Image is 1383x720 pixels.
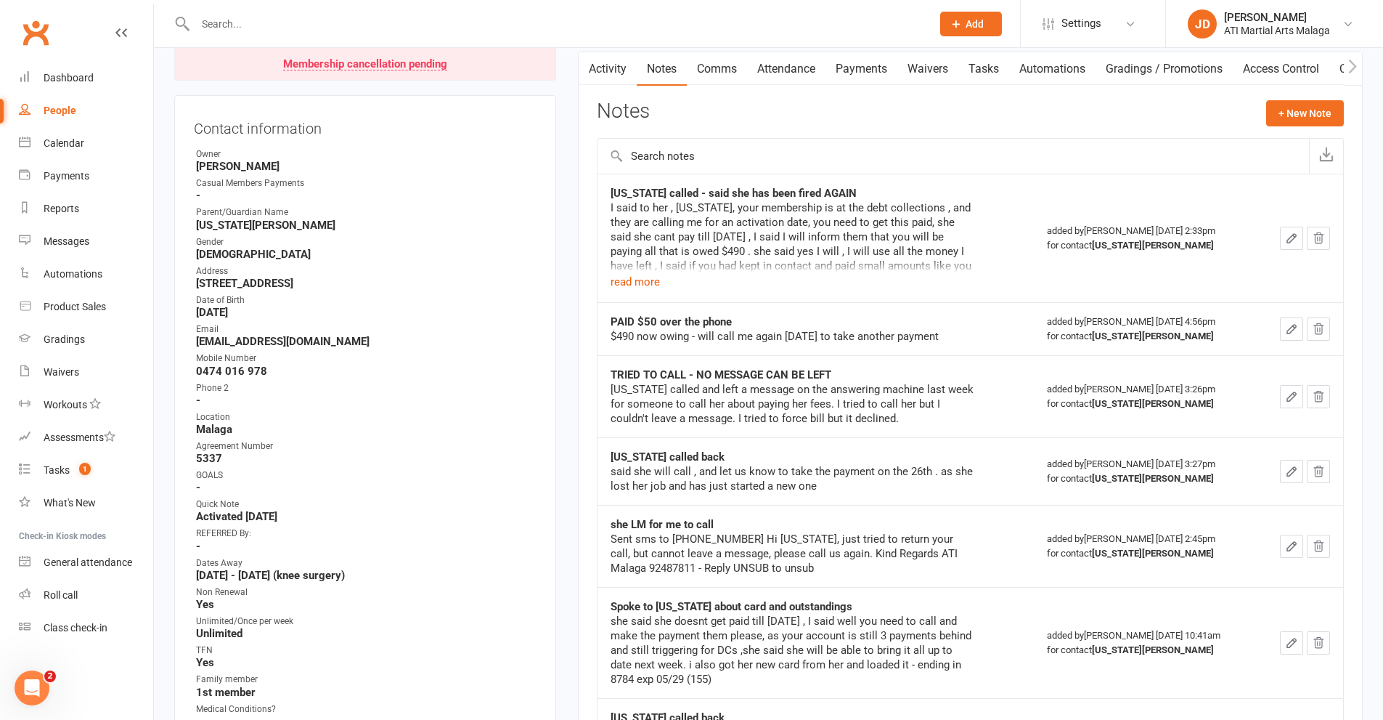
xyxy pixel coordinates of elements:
[196,557,537,570] div: Dates Away
[196,352,537,365] div: Mobile Number
[19,579,153,612] a: Roll call
[194,115,537,137] h3: Contact information
[611,187,857,200] strong: [US_STATE] called - said she has been fired AGAIN
[897,52,958,86] a: Waivers
[196,469,537,482] div: GOALS
[44,301,106,312] div: Product Sales
[19,291,153,323] a: Product Sales
[196,306,537,319] strong: [DATE]
[19,612,153,644] a: Class kiosk mode
[1047,382,1244,411] div: added by [PERSON_NAME] [DATE] 3:26pm
[196,264,537,278] div: Address
[579,52,637,86] a: Activity
[747,52,825,86] a: Attendance
[196,627,537,640] strong: Unlimited
[1047,238,1244,253] div: for contact
[44,432,115,443] div: Assessments
[196,323,537,336] div: Email
[1096,52,1233,86] a: Gradings / Promotions
[196,335,537,348] strong: [EMAIL_ADDRESS][DOMAIN_NAME]
[44,105,76,116] div: People
[611,450,725,464] strong: [US_STATE] called back
[196,277,537,290] strong: [STREET_ADDRESS]
[196,410,537,424] div: Location
[283,59,447,70] div: Membership cancellation pending
[1188,9,1217,39] div: JD
[196,510,537,523] strong: Activated [DATE]
[44,497,96,509] div: What's New
[196,294,537,307] div: Date of Birth
[637,52,687,86] a: Notes
[1092,398,1214,409] strong: [US_STATE][PERSON_NAME]
[44,203,79,214] div: Reports
[196,147,537,161] div: Owner
[19,454,153,487] a: Tasks 1
[1047,532,1244,561] div: added by [PERSON_NAME] [DATE] 2:45pm
[44,333,85,345] div: Gradings
[19,127,153,160] a: Calendar
[44,268,102,280] div: Automations
[1266,100,1344,126] button: + New Note
[611,532,974,575] div: Sent sms to [PHONE_NUMBER] Hi [US_STATE], just tried to return your call, but cannot leave a mess...
[196,219,537,232] strong: [US_STATE][PERSON_NAME]
[196,656,537,669] strong: Yes
[44,671,56,682] span: 2
[19,421,153,454] a: Assessments
[44,137,84,149] div: Calendar
[19,323,153,356] a: Gradings
[196,615,537,628] div: Unlimited/Once per week
[1047,546,1244,561] div: for contact
[44,589,78,601] div: Roll call
[611,315,732,328] strong: PAID $50 over the phone
[196,586,537,599] div: Non Renewal
[1047,643,1244,658] div: for contact
[1092,331,1214,341] strong: [US_STATE][PERSON_NAME]
[611,600,852,613] strong: Spoke to [US_STATE] about card and outstandings
[196,527,537,541] div: REFERRED By:
[19,487,153,519] a: What's New
[1061,7,1101,40] span: Settings
[196,540,537,553] strong: -
[196,498,537,511] div: Quick Note
[1092,548,1214,559] strong: [US_STATE][PERSON_NAME]
[196,673,537,687] div: Family member
[196,686,537,699] strong: 1st member
[196,452,537,465] strong: 5337
[196,177,537,190] div: Casual Members Payments
[196,235,537,249] div: Gender
[44,557,132,568] div: General attendance
[196,423,537,436] strong: Malaga
[611,273,660,291] button: read more
[15,671,49,705] iframe: Intercom live chat
[44,235,89,247] div: Messages
[19,193,153,225] a: Reports
[1047,224,1244,253] div: added by [PERSON_NAME] [DATE] 2:33pm
[196,189,537,202] strong: -
[1047,457,1244,486] div: added by [PERSON_NAME] [DATE] 3:27pm
[1233,52,1329,86] a: Access Control
[19,356,153,389] a: Waivers
[196,569,537,582] strong: [DATE] - [DATE] (knee surgery)
[19,62,153,94] a: Dashboard
[611,201,974,331] div: I said to her , [US_STATE], your membership is at the debt collections , and they are calling me ...
[966,18,984,30] span: Add
[44,72,94,84] div: Dashboard
[1092,644,1214,655] strong: [US_STATE][PERSON_NAME]
[611,329,974,344] div: $490 now owing - will call me again [DATE] to take another payment
[1009,52,1096,86] a: Automations
[196,365,537,378] strong: 0474 016 978
[79,463,91,475] span: 1
[825,52,897,86] a: Payments
[1224,11,1330,24] div: [PERSON_NAME]
[196,206,537,219] div: Parent/Guardian Name
[44,464,70,476] div: Tasks
[1047,628,1244,658] div: added by [PERSON_NAME] [DATE] 10:41am
[1092,240,1214,251] strong: [US_STATE][PERSON_NAME]
[1047,315,1244,344] div: added by [PERSON_NAME] [DATE] 4:56pm
[1224,24,1330,37] div: ATI Martial Arts Malaga
[611,368,831,381] strong: TRIED TO CALL - NO MESSAGE CAN BE LEFT
[196,644,537,658] div: TFN
[19,94,153,127] a: People
[19,258,153,291] a: Automations
[1047,329,1244,344] div: for contact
